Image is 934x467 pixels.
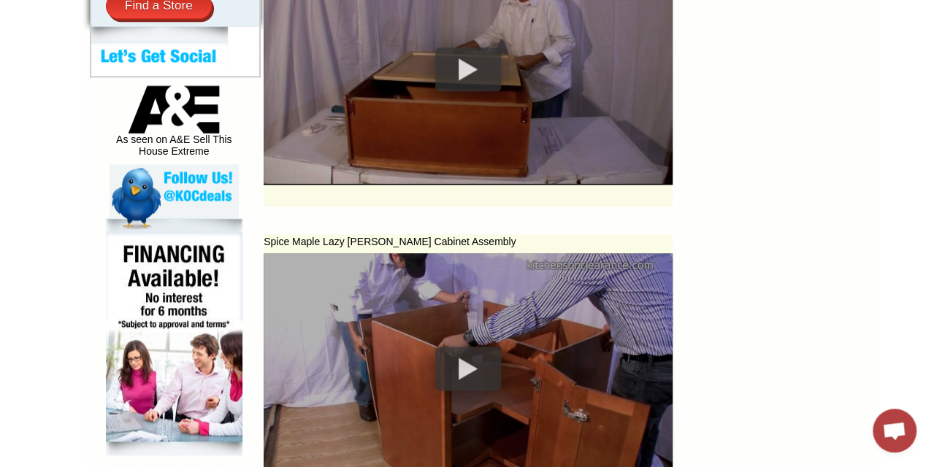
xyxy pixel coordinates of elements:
span: Spice Maple Lazy [PERSON_NAME] Cabinet Assembly [264,236,516,251]
div: As seen on A&E Sell This House Extreme [110,85,239,164]
div: Open chat [873,409,916,452]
